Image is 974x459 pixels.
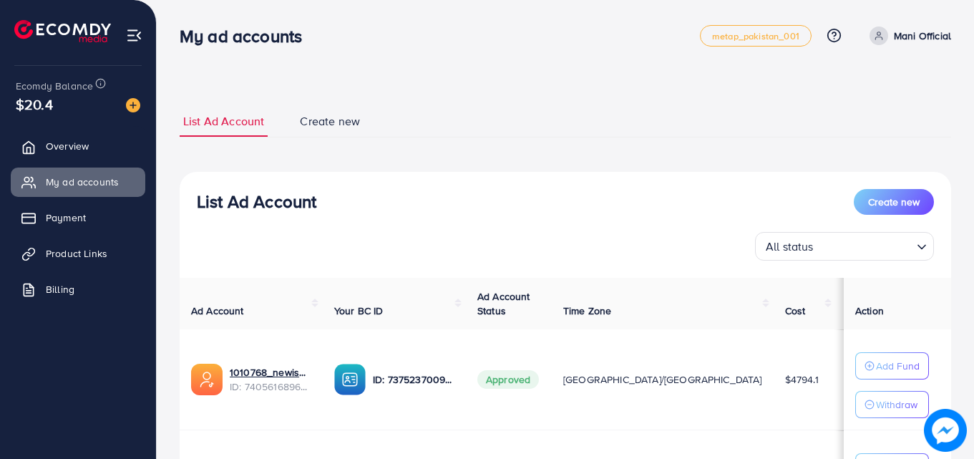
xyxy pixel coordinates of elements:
[755,232,934,261] div: Search for option
[563,304,611,318] span: Time Zone
[785,304,806,318] span: Cost
[126,27,142,44] img: menu
[126,98,140,112] img: image
[16,79,93,93] span: Ecomdy Balance
[11,239,145,268] a: Product Links
[300,113,360,130] span: Create new
[563,372,762,387] span: [GEOGRAPHIC_DATA]/[GEOGRAPHIC_DATA]
[230,380,311,394] span: ID: 7405616896047104017
[894,27,951,44] p: Mani Official
[924,409,967,452] img: image
[191,304,244,318] span: Ad Account
[864,26,951,45] a: Mani Official
[14,20,111,42] img: logo
[46,246,107,261] span: Product Links
[700,25,812,47] a: metap_pakistan_001
[876,396,917,413] p: Withdraw
[11,275,145,304] a: Billing
[180,26,313,47] h3: My ad accounts
[197,191,316,212] h3: List Ad Account
[712,32,799,41] span: metap_pakistan_001
[230,365,311,395] div: <span class='underline'>1010768_newishrat011_1724254562912</span></br>7405616896047104017
[477,370,539,389] span: Approved
[855,304,884,318] span: Action
[46,211,86,225] span: Payment
[855,391,929,418] button: Withdraw
[46,282,74,296] span: Billing
[818,233,911,257] input: Search for option
[763,236,817,257] span: All status
[373,371,454,388] p: ID: 7375237009410899984
[477,289,530,318] span: Ad Account Status
[183,113,264,130] span: List Ad Account
[11,132,145,160] a: Overview
[855,352,929,380] button: Add Fund
[11,168,145,196] a: My ad accounts
[230,365,311,380] a: 1010768_newishrat011_1724254562912
[876,357,920,375] p: Add Fund
[46,139,89,153] span: Overview
[11,203,145,232] a: Payment
[868,195,920,209] span: Create new
[854,189,934,215] button: Create new
[191,364,223,395] img: ic-ads-acc.e4c84228.svg
[16,94,53,115] span: $20.4
[785,372,819,387] span: $4794.1
[46,175,119,189] span: My ad accounts
[334,364,366,395] img: ic-ba-acc.ded83a64.svg
[334,304,384,318] span: Your BC ID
